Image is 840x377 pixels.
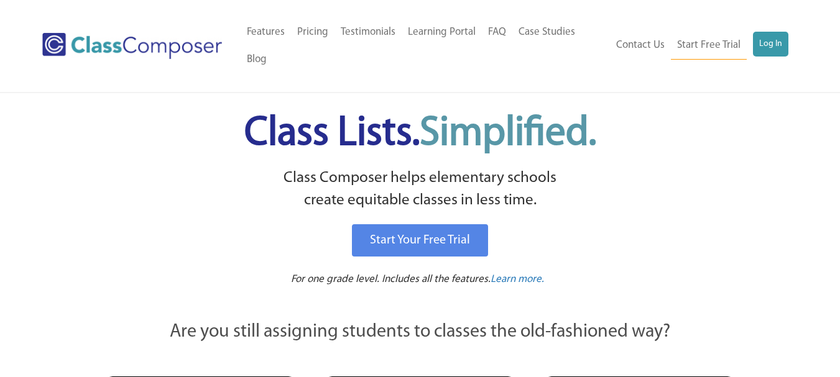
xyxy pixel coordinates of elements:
nav: Header Menu [241,19,609,73]
a: Log In [753,32,788,57]
span: Class Lists. [244,114,596,154]
img: Class Composer [42,33,222,59]
span: For one grade level. Includes all the features. [291,274,491,284]
a: Blog [241,46,273,73]
p: Class Composer helps elementary schools create equitable classes in less time. [101,167,739,212]
span: Learn more. [491,274,544,284]
a: FAQ [482,19,512,46]
span: Simplified. [420,114,596,154]
a: Start Free Trial [671,32,747,60]
a: Case Studies [512,19,581,46]
span: Start Your Free Trial [370,234,470,247]
a: Features [241,19,291,46]
a: Learn more. [491,272,544,288]
nav: Header Menu [609,32,788,60]
a: Testimonials [335,19,402,46]
a: Contact Us [610,32,671,59]
a: Pricing [291,19,335,46]
a: Learning Portal [402,19,482,46]
p: Are you still assigning students to classes the old-fashioned way? [103,319,737,346]
a: Start Your Free Trial [352,224,488,257]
